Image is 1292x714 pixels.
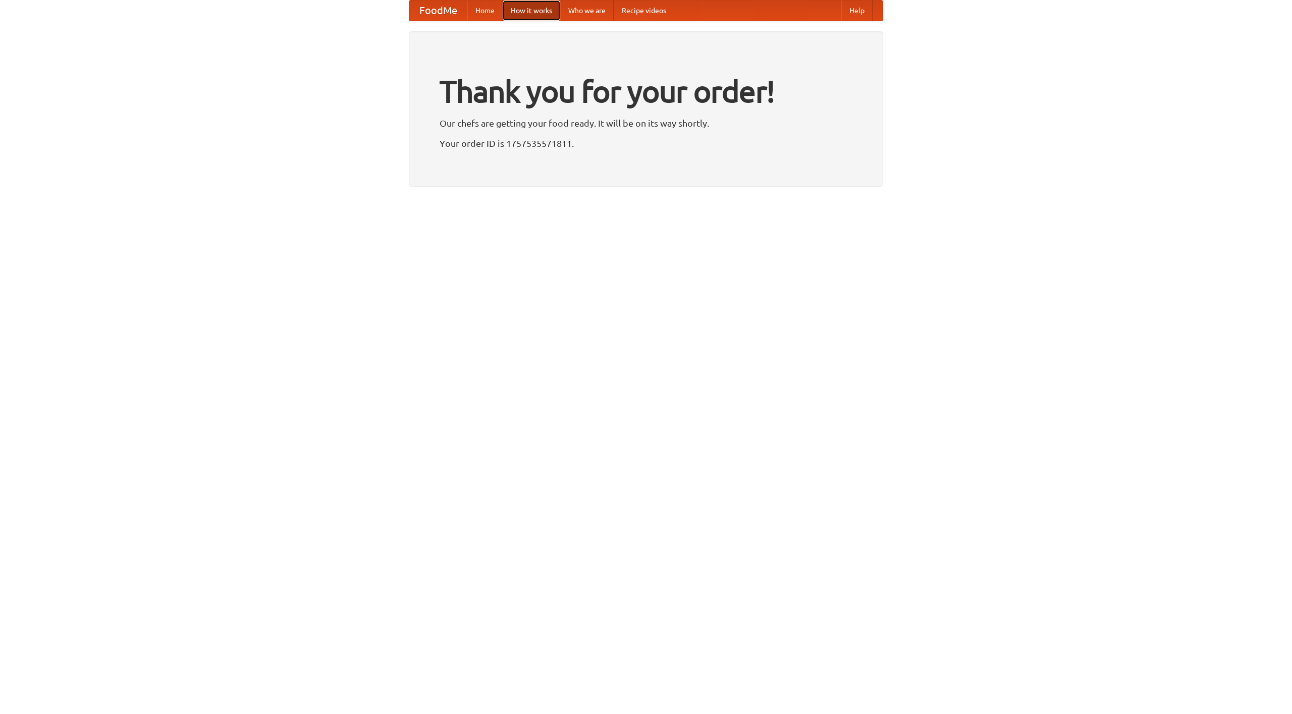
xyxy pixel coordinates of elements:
[440,116,852,131] p: Our chefs are getting your food ready. It will be on its way shortly.
[440,136,852,151] p: Your order ID is 1757535571811.
[440,67,852,116] h1: Thank you for your order!
[560,1,614,21] a: Who we are
[467,1,503,21] a: Home
[409,1,467,21] a: FoodMe
[503,1,560,21] a: How it works
[614,1,674,21] a: Recipe videos
[841,1,873,21] a: Help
